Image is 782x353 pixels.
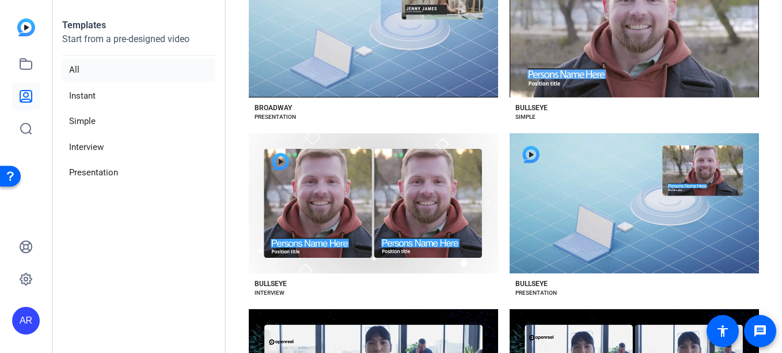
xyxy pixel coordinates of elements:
strong: Templates [62,20,106,31]
p: Start from a pre-designed video [62,32,215,56]
li: Presentation [62,161,215,185]
li: Simple [62,110,215,133]
li: Interview [62,136,215,159]
mat-icon: accessibility [716,324,730,338]
img: blue-gradient.svg [17,18,35,36]
mat-icon: message [753,324,767,338]
li: All [62,58,215,82]
div: AR [12,307,40,335]
li: Instant [62,84,215,108]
